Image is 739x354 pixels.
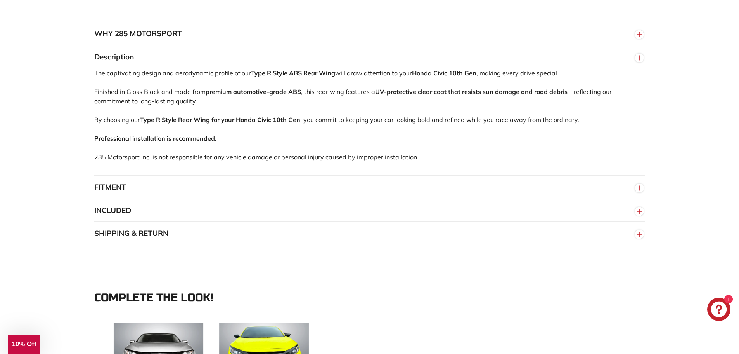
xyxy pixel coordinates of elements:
[8,335,40,354] div: 10% Off
[94,176,645,199] button: FITMENT
[705,298,733,323] inbox-online-store-chat: Shopify online store chat
[375,88,568,96] strong: UV-protective clear coat that resists sun damage and road debris
[12,340,36,348] span: 10% Off
[94,292,645,304] div: Complete the look!
[94,222,645,245] button: SHIPPING & RETURN
[412,69,476,77] strong: Honda Civic 10th Gen
[94,45,645,69] button: Description
[94,134,215,142] strong: Professional installation is recommended
[289,69,302,77] strong: ABS
[94,199,645,222] button: INCLUDED
[206,88,301,96] strong: premium automotive-grade ABS
[303,69,335,77] strong: Rear Wing
[94,68,645,175] div: The captivating design and aerodynamic profile of our will draw attention to your , making every ...
[94,22,645,45] button: WHY 285 MOTORSPORT
[251,69,287,77] strong: Type R Style
[140,116,177,124] strong: Type R Style
[178,116,300,124] strong: Rear Wing for your Honda Civic 10th Gen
